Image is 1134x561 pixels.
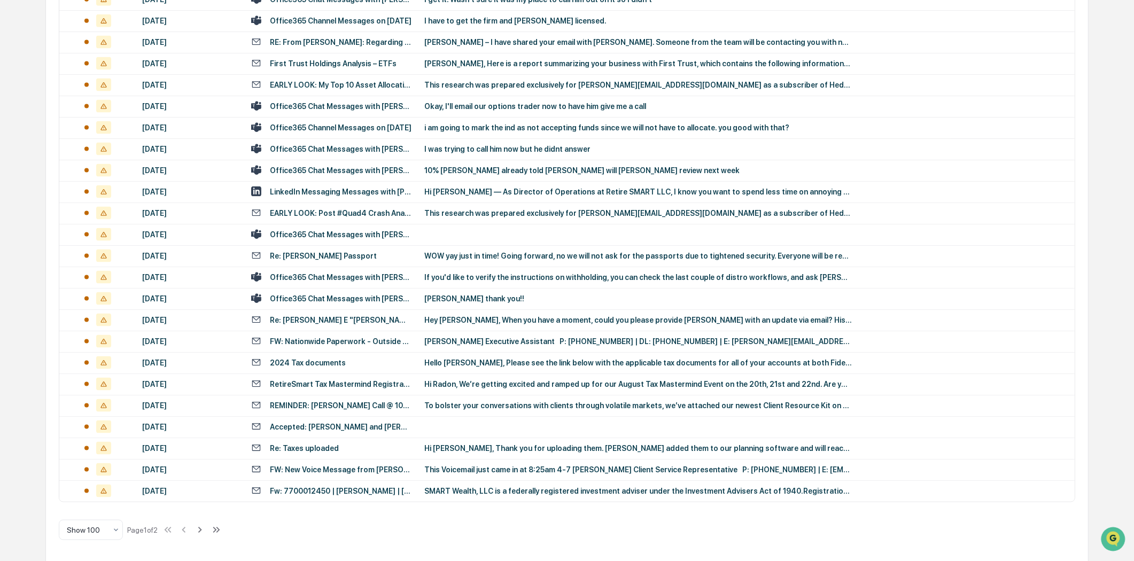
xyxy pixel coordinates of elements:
div: Fw: 7700012450 | [PERSON_NAME] | [PERSON_NAME] [270,487,411,495]
div: [PERSON_NAME] – I have shared your email with [PERSON_NAME]. Someone from the team will be contac... [424,38,852,46]
div: [DATE] [142,209,238,217]
div: We're available if you need us! [36,92,135,101]
div: [DATE] [142,252,238,260]
div: SMART Wealth, LLC is a federally registered investment adviser under the Investment Advisers Act ... [424,487,852,495]
div: Office365 Channel Messages on [DATE] [270,123,411,132]
div: [DATE] [142,487,238,495]
div: Re: [PERSON_NAME] E "[PERSON_NAME]" [PERSON_NAME] [270,316,411,324]
div: [DATE] [142,59,238,68]
div: FW: New Voice Message from [PERSON_NAME] [PHONE_NUMBER] on [DATE] 8:24 AM [270,465,411,474]
div: 🖐️ [11,136,19,144]
div: I have to get the firm and [PERSON_NAME] licensed. [424,17,852,25]
div: To bolster your conversations with clients through volatile markets, we’ve attached our newest Cl... [424,401,852,410]
div: LinkedIn Messaging Messages with [PERSON_NAME], [PERSON_NAME] [270,188,411,196]
div: [DATE] [142,81,238,89]
div: Office365 Channel Messages on [DATE] [270,17,411,25]
div: [DATE] [142,380,238,388]
div: Hello [PERSON_NAME], Please see the link below with the applicable tax documents for all of your ... [424,359,852,367]
div: [PERSON_NAME] Executive Assistant P: [PHONE_NUMBER] | DL: [PHONE_NUMBER] | E: [PERSON_NAME][EMAIL... [424,337,852,346]
span: Preclearance [21,135,69,145]
div: Hey [PERSON_NAME], When you have a moment, could you please provide [PERSON_NAME] with an update ... [424,316,852,324]
span: Pylon [106,181,129,189]
div: 10% [PERSON_NAME] already told [PERSON_NAME] will [PERSON_NAME] review next week [424,166,852,175]
div: [DATE] [142,188,238,196]
div: Start new chat [36,82,175,92]
div: [DATE] [142,102,238,111]
input: Clear [28,49,176,60]
div: This research was prepared exclusively for [PERSON_NAME][EMAIL_ADDRESS][DOMAIN_NAME] as a subscri... [424,81,852,89]
div: Okay, I'll email our options trader now to have him give me a call [424,102,852,111]
div: [DATE] [142,401,238,410]
div: First Trust Holdings Analysis – ETFs [270,59,397,68]
div: [DATE] [142,359,238,367]
div: [DATE] [142,123,238,132]
div: This Voicemail just came in at 8:25am 4-7 [PERSON_NAME] Client Service Representative P: [PHONE_N... [424,465,852,474]
div: Hi [PERSON_NAME] — As Director of Operations at Retire SMART LLC, I know you want to spend less t... [424,188,852,196]
div: Office365 Chat Messages with [PERSON_NAME], [PERSON_NAME] on [DATE] [270,294,411,303]
div: Office365 Chat Messages with [PERSON_NAME], [PERSON_NAME], [PERSON_NAME] on [DATE] [270,145,411,153]
a: 🖐️Preclearance [6,130,73,150]
div: [DATE] [142,294,238,303]
span: Data Lookup [21,155,67,166]
div: [DATE] [142,38,238,46]
div: Hi Radon, We’re getting excited and ramped up for our August Tax Mastermind Event on the 20th, 21... [424,380,852,388]
div: RE: From [PERSON_NAME]: Regarding your 3 Nationwide [PERSON_NAME] Fixed Indexed Annuities [270,38,411,46]
div: Office365 Chat Messages with [PERSON_NAME], [PERSON_NAME] on [DATE] [270,273,411,282]
div: Page 1 of 2 [127,526,158,534]
div: If you'd like to verify the instructions on withholding, you can check the last couple of distro ... [424,273,852,282]
div: [DATE] [142,230,238,239]
div: i am going to mark the ind as not accepting funds since we will not have to allocate. you good wi... [424,123,852,132]
div: [DATE] [142,316,238,324]
div: Accepted: [PERSON_NAME] and [PERSON_NAME] [270,423,411,431]
div: 🔎 [11,156,19,165]
div: [DATE] [142,166,238,175]
div: EARLY LOOK: Post #Quad4 Crash Analytics [270,209,411,217]
div: This research was prepared exclusively for [PERSON_NAME][EMAIL_ADDRESS][DOMAIN_NAME] as a subscri... [424,209,852,217]
button: Start new chat [182,85,195,98]
div: [DATE] [142,465,238,474]
div: I was trying to call him now but he didnt answer [424,145,852,153]
div: Re: Taxes uploaded [270,444,339,453]
div: [PERSON_NAME] thank you!! [424,294,852,303]
div: Office365 Chat Messages with [PERSON_NAME], [PERSON_NAME] on [DATE] [270,230,411,239]
iframe: Open customer support [1100,526,1129,555]
a: 🔎Data Lookup [6,151,72,170]
div: Office365 Chat Messages with [PERSON_NAME], [PERSON_NAME] on [DATE] [270,102,411,111]
div: REMINDER: [PERSON_NAME] Call @ 10am ([GEOGRAPHIC_DATA]) [270,401,411,410]
a: Powered byPylon [75,181,129,189]
div: FW: Nationwide Paperwork - Outside of Term Window [270,337,411,346]
div: [DATE] [142,423,238,431]
div: Re: [PERSON_NAME] Passport [270,252,377,260]
img: 1746055101610-c473b297-6a78-478c-a979-82029cc54cd1 [11,82,30,101]
div: [DATE] [142,337,238,346]
div: [DATE] [142,145,238,153]
div: Office365 Chat Messages with [PERSON_NAME], [PERSON_NAME], [PERSON_NAME] on [DATE] [270,166,411,175]
div: 🗄️ [77,136,86,144]
p: How can we help? [11,22,195,40]
a: 🗄️Attestations [73,130,137,150]
div: [DATE] [142,444,238,453]
div: RetireSmart Tax Mastermind Registration [270,380,411,388]
div: 2024 Tax documents [270,359,346,367]
div: [PERSON_NAME], Here is a report summarizing your business with First Trust, which contains the fo... [424,59,852,68]
div: WOW yay just in time! Going forward, no we will not ask for the passports due to tightened securi... [424,252,852,260]
div: [DATE] [142,273,238,282]
span: Attestations [88,135,133,145]
div: Hi [PERSON_NAME], Thank you for uploading them. [PERSON_NAME] added them to our planning software... [424,444,852,453]
div: EARLY LOOK: My Top 10 Asset Allocations [270,81,411,89]
div: [DATE] [142,17,238,25]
